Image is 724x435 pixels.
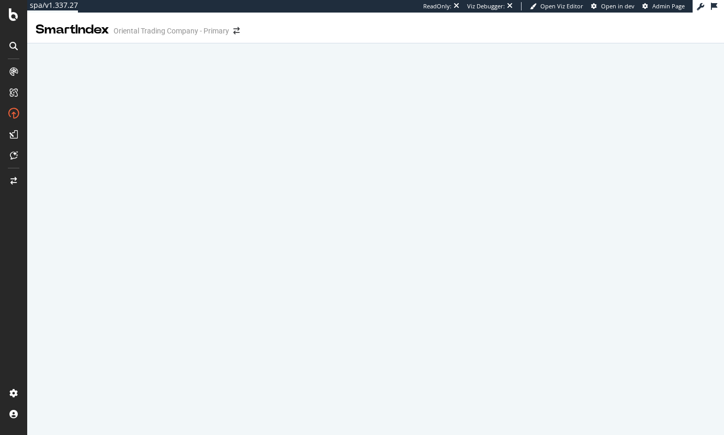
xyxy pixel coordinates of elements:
span: Admin Page [652,2,685,10]
a: Open in dev [591,2,635,10]
a: Admin Page [642,2,685,10]
span: Open in dev [601,2,635,10]
div: ReadOnly: [423,2,451,10]
span: Open Viz Editor [540,2,583,10]
div: Oriental Trading Company - Primary [114,26,229,36]
div: arrow-right-arrow-left [233,27,240,35]
div: Viz Debugger: [467,2,505,10]
a: Open Viz Editor [530,2,583,10]
div: SmartIndex [36,21,109,39]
